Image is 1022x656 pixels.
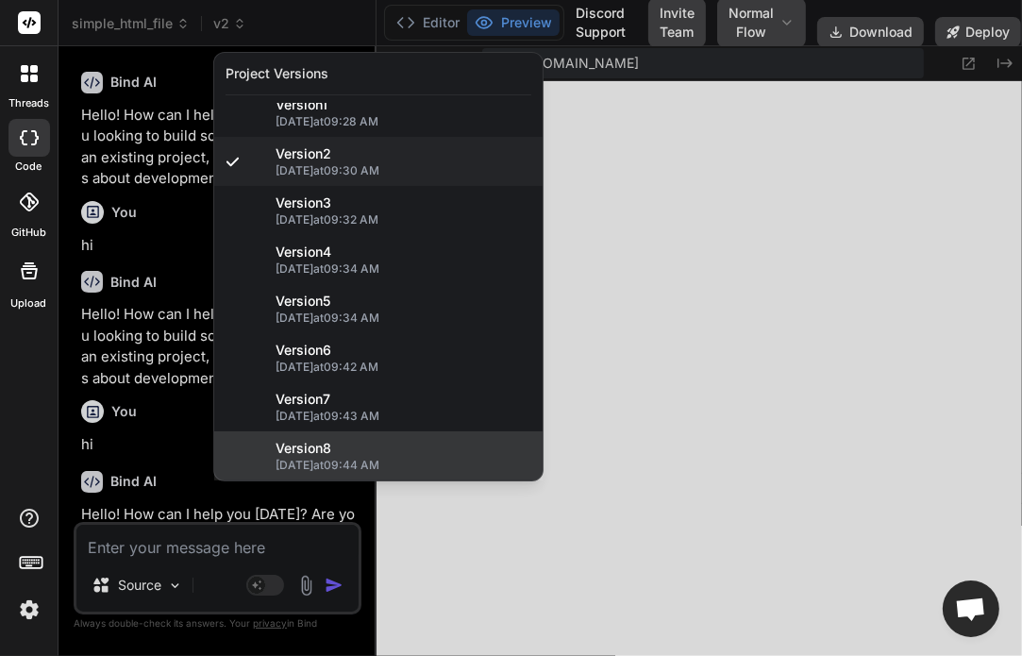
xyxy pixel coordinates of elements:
[276,341,331,360] span: Version 6
[276,292,330,311] span: Version 5
[276,193,331,212] span: Version 3
[276,390,330,409] span: Version 7
[276,409,531,424] span: [DATE] at 09:43 AM
[13,594,45,626] img: settings
[11,295,47,311] label: Upload
[276,458,531,473] span: [DATE] at 09:44 AM
[276,360,531,375] span: [DATE] at 09:42 AM
[11,225,46,241] label: GitHub
[276,439,331,458] span: Version 8
[943,580,999,637] div: Open chat
[276,261,531,277] span: [DATE] at 09:34 AM
[276,95,327,114] span: Version 1
[276,144,331,163] span: Version 2
[8,95,49,111] label: threads
[276,243,331,261] span: Version 4
[276,114,531,129] span: [DATE] at 09:28 AM
[226,64,328,83] div: Project Versions
[276,212,531,227] span: [DATE] at 09:32 AM
[16,159,42,175] label: code
[276,163,531,178] span: [DATE] at 09:30 AM
[276,311,531,326] span: [DATE] at 09:34 AM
